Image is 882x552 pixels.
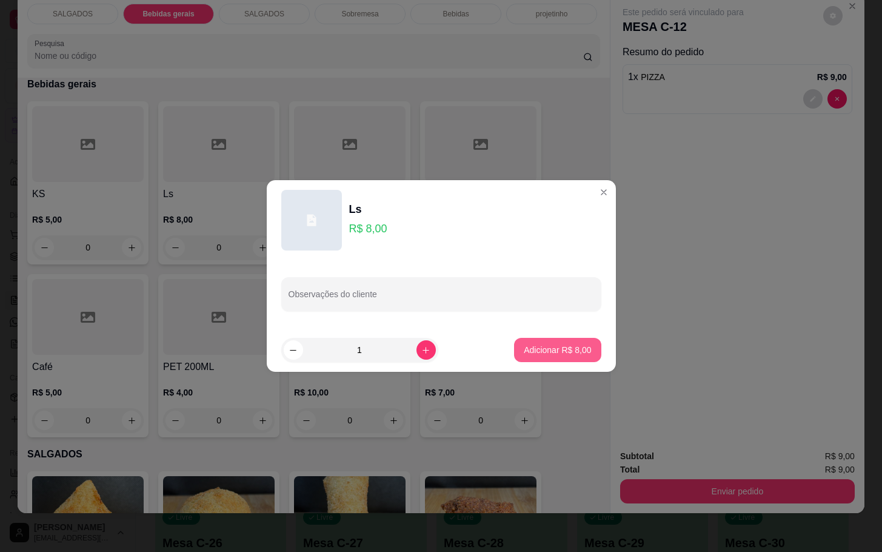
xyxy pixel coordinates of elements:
[289,293,594,305] input: Observações do cliente
[416,340,436,360] button: increase-product-quantity
[524,344,591,356] p: Adicionar R$ 8,00
[594,183,613,202] button: Close
[349,220,387,237] p: R$ 8,00
[514,338,601,362] button: Adicionar R$ 8,00
[349,201,387,218] div: Ls
[284,340,303,360] button: decrease-product-quantity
